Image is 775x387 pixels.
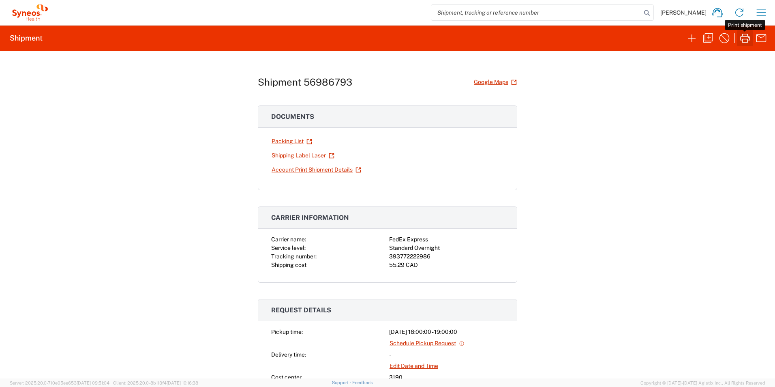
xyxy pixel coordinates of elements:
[167,381,198,385] span: [DATE] 10:16:38
[473,75,517,89] a: Google Maps
[271,148,335,163] a: Shipping Label Laser
[271,163,362,177] a: Account Print Shipment Details
[271,134,313,148] a: Packing List
[389,359,439,373] a: Edit Date and Time
[271,306,331,314] span: Request details
[271,351,306,358] span: Delivery time:
[389,328,504,336] div: [DATE] 18:00:00 - 19:00:00
[389,336,465,350] a: Schedule Pickup Request
[389,373,504,382] div: 3190
[389,261,504,269] div: 55.29 CAD
[258,76,352,88] h1: Shipment 56986793
[271,214,349,221] span: Carrier information
[389,235,504,244] div: FedEx Express
[389,252,504,261] div: 393772222986
[271,374,302,381] span: Cost center
[10,381,109,385] span: Server: 2025.20.0-710e05ee653
[352,380,373,385] a: Feedback
[389,244,504,252] div: Standard Overnight
[77,381,109,385] span: [DATE] 09:51:04
[10,33,43,43] h2: Shipment
[271,253,317,260] span: Tracking number:
[431,5,641,20] input: Shipment, tracking or reference number
[113,381,198,385] span: Client: 2025.20.0-8b113f4
[389,350,504,359] div: -
[271,245,306,251] span: Service level:
[271,262,306,268] span: Shipping cost
[271,329,303,335] span: Pickup time:
[640,379,765,387] span: Copyright © [DATE]-[DATE] Agistix Inc., All Rights Reserved
[332,380,352,385] a: Support
[660,9,706,16] span: [PERSON_NAME]
[271,113,314,120] span: Documents
[271,236,306,243] span: Carrier name:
